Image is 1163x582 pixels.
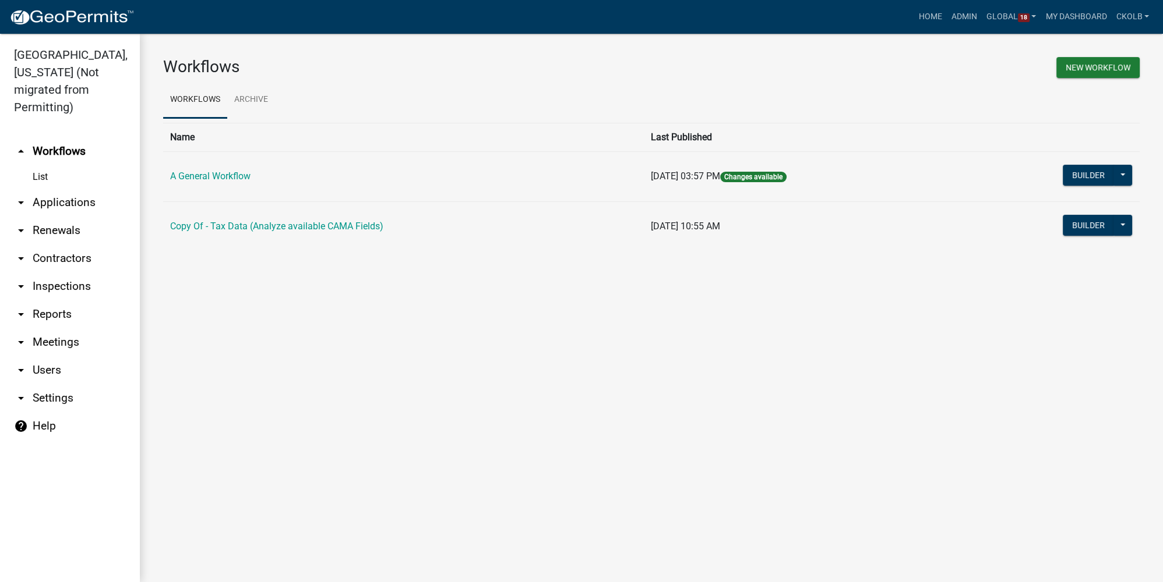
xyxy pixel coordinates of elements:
i: arrow_drop_down [14,363,28,377]
a: A General Workflow [170,171,251,182]
a: Copy Of - Tax Data (Analyze available CAMA Fields) [170,221,383,232]
th: Name [163,123,644,151]
a: Admin [947,6,982,28]
i: arrow_drop_down [14,279,28,293]
a: Global18 [982,6,1041,28]
button: Builder [1063,165,1114,186]
h3: Workflows [163,57,643,77]
span: [DATE] 03:57 PM [651,171,720,182]
a: Workflows [163,81,227,119]
i: help [14,419,28,433]
a: Archive [227,81,275,119]
i: arrow_drop_down [14,391,28,405]
button: New Workflow [1056,57,1140,78]
i: arrow_drop_down [14,196,28,210]
span: [DATE] 10:55 AM [651,221,720,232]
i: arrow_drop_down [14,251,28,265]
span: 18 [1018,13,1030,23]
i: arrow_drop_down [14,335,28,349]
i: arrow_drop_down [14,223,28,237]
a: Home [914,6,947,28]
a: My Dashboard [1041,6,1111,28]
span: Changes available [720,172,787,182]
th: Last Published [644,123,961,151]
i: arrow_drop_down [14,307,28,321]
button: Builder [1063,215,1114,236]
i: arrow_drop_up [14,144,28,158]
a: ckolb [1111,6,1154,28]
